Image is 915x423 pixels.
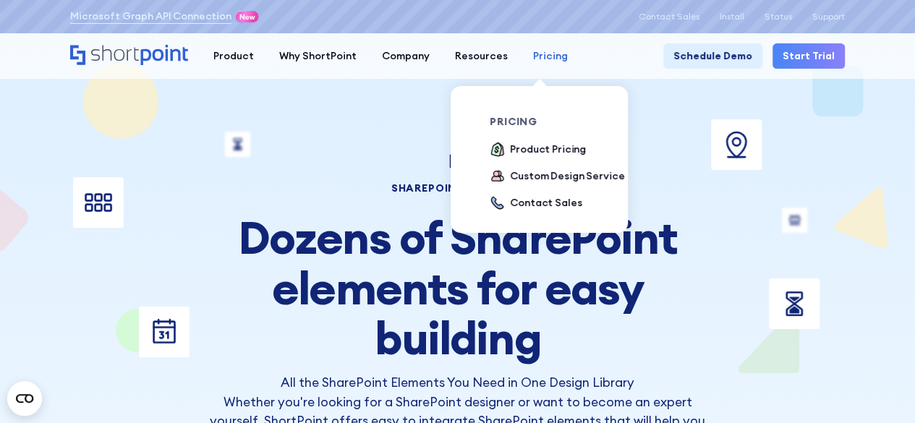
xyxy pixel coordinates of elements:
[765,12,792,22] a: Status
[266,43,369,69] a: Why ShortPoint
[639,12,699,22] a: Contact Sales
[533,48,568,64] div: Pricing
[520,43,580,69] a: Pricing
[7,381,42,416] button: Open CMP widget
[369,43,442,69] a: Company
[490,116,631,127] div: pricing
[455,48,508,64] div: Resources
[207,373,708,392] h3: All the SharePoint Elements You Need in One Design Library
[207,184,708,192] h1: SHAREPOINT ELEMENTS
[510,195,582,210] div: Contact Sales
[490,142,586,158] a: Product Pricing
[279,48,357,64] div: Why ShortPoint
[773,43,845,69] a: Start Trial
[207,213,708,363] h2: Dozens of SharePoint elements for easy building
[510,142,586,157] div: Product Pricing
[213,48,254,64] div: Product
[490,195,582,212] a: Contact Sales
[655,255,915,423] iframe: Chat Widget
[382,48,430,64] div: Company
[510,168,624,184] div: Custom Design Service
[70,45,188,67] a: Home
[663,43,762,69] a: Schedule Demo
[442,43,520,69] a: Resources
[490,168,624,185] a: Custom Design Service
[720,12,744,22] a: Install
[70,9,231,24] a: Microsoft Graph API Connection
[200,43,266,69] a: Product
[812,12,845,22] a: Support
